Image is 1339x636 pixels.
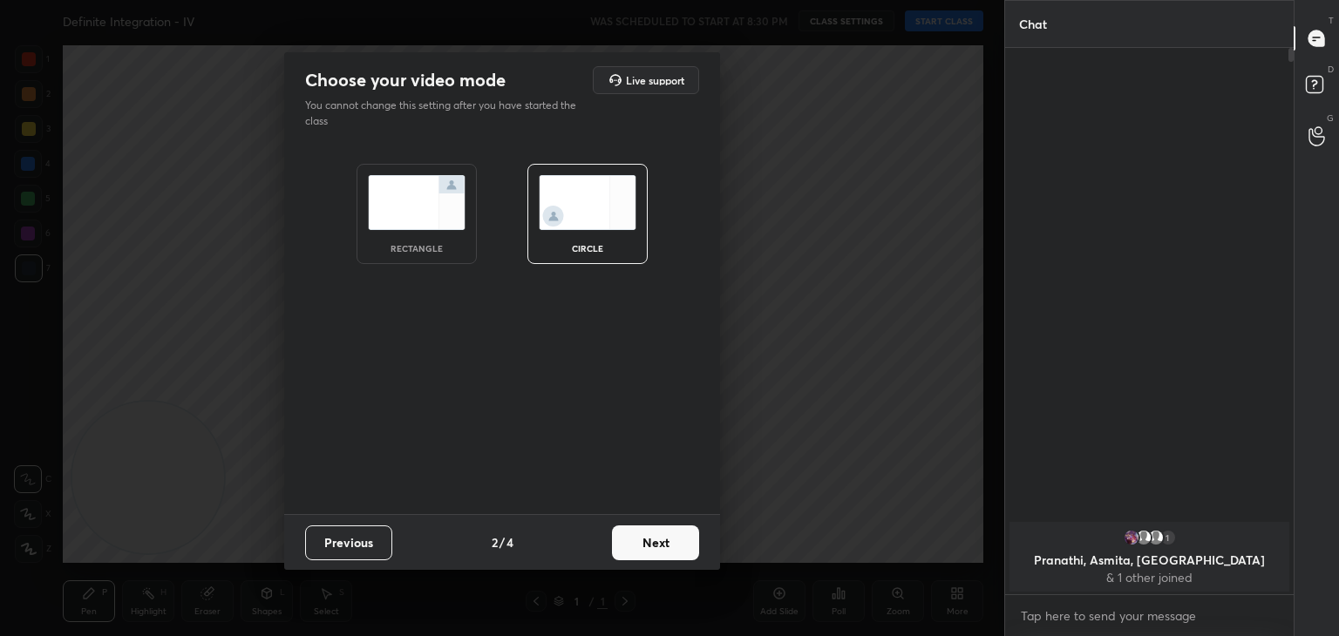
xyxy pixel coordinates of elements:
img: circleScreenIcon.acc0effb.svg [539,175,636,230]
p: Pranathi, Asmita, [GEOGRAPHIC_DATA] [1020,553,1279,567]
p: & 1 other joined [1020,571,1279,585]
p: You cannot change this setting after you have started the class [305,98,588,129]
p: T [1329,14,1334,27]
img: default.png [1147,529,1165,546]
h4: / [500,533,505,551]
div: 1 [1159,529,1177,546]
img: normalScreenIcon.ae25ed63.svg [368,175,466,230]
p: D [1328,63,1334,76]
div: circle [553,244,622,253]
button: Previous [305,525,392,560]
h5: Live support [626,75,684,85]
p: Chat [1005,1,1061,47]
h4: 4 [506,533,513,551]
div: rectangle [382,244,452,253]
h4: 2 [492,533,498,551]
button: Next [612,525,699,560]
h2: Choose your video mode [305,69,506,91]
img: default.png [1135,529,1152,546]
div: grid [1005,518,1294,595]
p: G [1327,112,1334,125]
img: 7dcfb828efde48bc9a502dd9d36455b8.jpg [1123,529,1140,546]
